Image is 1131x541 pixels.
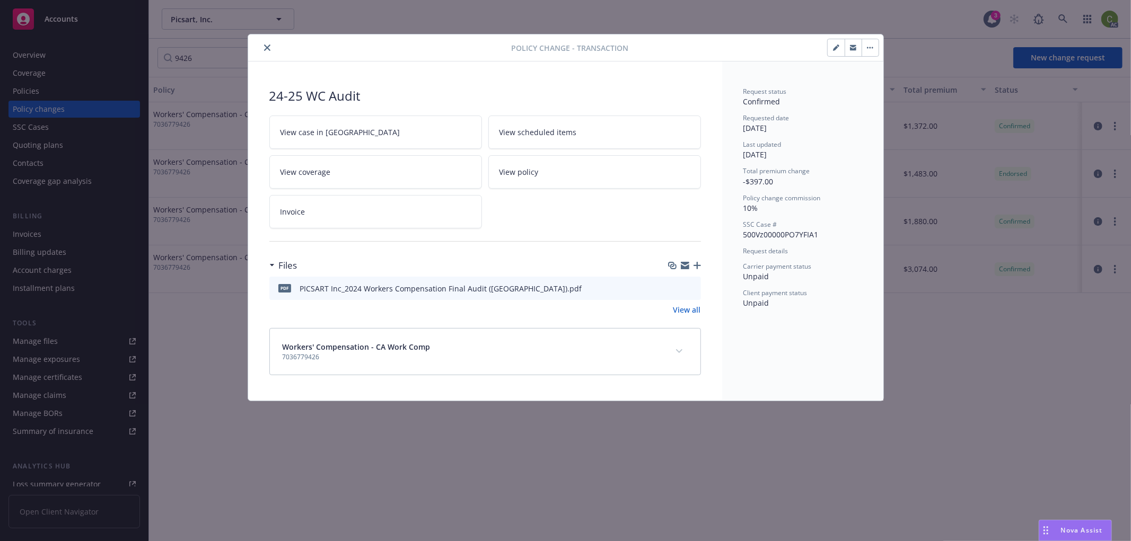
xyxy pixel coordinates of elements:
div: 24-25 WC Audit [269,87,701,105]
span: Total premium change [743,166,810,175]
span: SSC Case # [743,220,777,229]
span: Policy change - Transaction [511,42,628,54]
span: Policy change commission [743,193,821,202]
span: Nova Assist [1061,526,1103,535]
span: 7036779426 [283,352,431,362]
span: [DATE] [743,123,767,133]
span: View policy [499,166,539,178]
span: Carrier payment status [743,262,812,271]
button: download file [670,283,679,294]
span: Last updated [743,140,782,149]
span: Client payment status [743,288,808,297]
div: Files [269,259,297,272]
button: expand content [671,343,688,360]
span: Unpaid [743,271,769,281]
span: Invoice [280,206,305,217]
span: 500Vz00000PO7YFIA1 [743,229,819,240]
span: 10% [743,203,758,213]
span: -$397.00 [743,176,774,187]
a: View policy [488,155,701,189]
div: PICSART Inc_2024 Workers Compensation Final Audit ([GEOGRAPHIC_DATA]).pdf [300,283,582,294]
button: preview file [687,283,697,294]
div: Drag to move [1039,520,1053,540]
h3: Files [279,259,297,272]
span: Requested date [743,113,790,122]
button: close [261,41,274,54]
a: View all [673,304,701,315]
span: Unpaid [743,298,769,308]
a: View coverage [269,155,482,189]
div: Workers' Compensation - CA Work Comp7036779426expand content [270,329,700,375]
span: View coverage [280,166,331,178]
span: View case in [GEOGRAPHIC_DATA] [280,127,400,138]
span: Request details [743,246,788,255]
span: Confirmed [743,96,781,107]
span: Workers' Compensation - CA Work Comp [283,341,431,352]
span: pdf [278,284,291,292]
span: [DATE] [743,149,767,159]
span: View scheduled items [499,127,577,138]
a: Invoice [269,195,482,228]
a: View scheduled items [488,116,701,149]
span: Request status [743,87,787,96]
button: Nova Assist [1039,520,1112,541]
a: View case in [GEOGRAPHIC_DATA] [269,116,482,149]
